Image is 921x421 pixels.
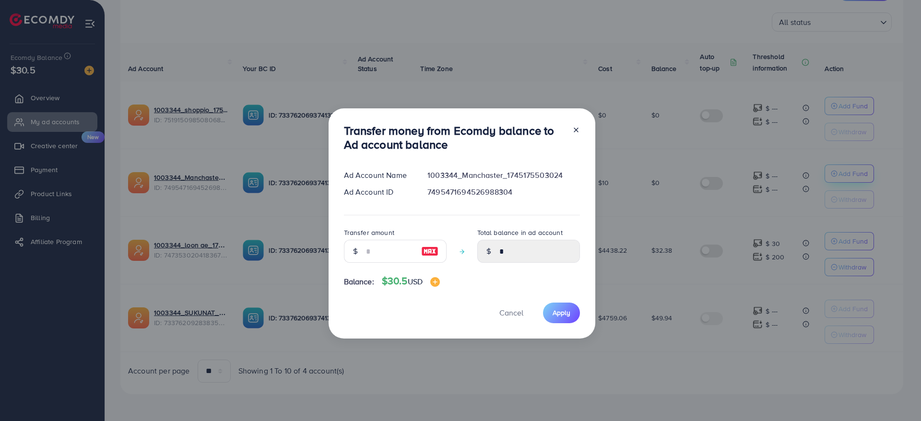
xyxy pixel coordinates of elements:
img: image [430,277,440,287]
label: Total balance in ad account [477,228,563,237]
span: Apply [553,308,570,317]
h3: Transfer money from Ecomdy balance to Ad account balance [344,124,565,152]
img: image [421,246,438,257]
span: Cancel [499,307,523,318]
label: Transfer amount [344,228,394,237]
h4: $30.5 [382,275,440,287]
button: Cancel [487,303,535,323]
iframe: Chat [880,378,914,414]
div: 1003344_Manchaster_1745175503024 [420,170,587,181]
div: Ad Account Name [336,170,420,181]
button: Apply [543,303,580,323]
div: Ad Account ID [336,187,420,198]
div: 7495471694526988304 [420,187,587,198]
span: USD [408,276,423,287]
span: Balance: [344,276,374,287]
